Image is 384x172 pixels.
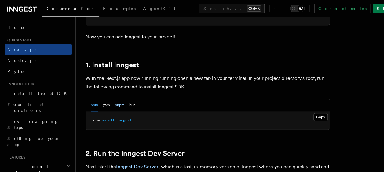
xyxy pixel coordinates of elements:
button: npm [91,99,98,111]
a: Setting up your app [5,133,72,150]
span: AgentKit [143,6,175,11]
button: Copy [313,113,328,121]
span: Setting up your app [7,136,60,147]
button: Search...Ctrl+K [199,4,265,13]
span: Documentation [45,6,96,11]
span: inngest [117,118,132,122]
a: Your first Functions [5,99,72,116]
span: Node.js [7,58,36,63]
a: AgentKit [139,2,179,16]
kbd: Ctrl+K [247,5,261,12]
span: Leveraging Steps [7,119,59,130]
a: Node.js [5,55,72,66]
span: npm [93,118,100,122]
a: Home [5,22,72,33]
span: Next.js [7,47,36,52]
span: install [100,118,115,122]
span: Install the SDK [7,91,71,96]
span: Inngest tour [5,82,34,87]
p: Now you can add Inngest to your project! [86,33,330,41]
span: Your first Functions [7,102,44,113]
a: Next.js [5,44,72,55]
a: Examples [99,2,139,16]
a: 2. Run the Inngest Dev Server [86,149,185,158]
button: Toggle dark mode [290,5,305,12]
span: Examples [103,6,136,11]
a: Python [5,66,72,77]
span: Python [7,69,30,74]
a: 1. Install Inngest [86,61,139,69]
a: Documentation [42,2,99,17]
a: Leveraging Steps [5,116,72,133]
span: Home [7,24,24,30]
button: yarn [103,99,110,111]
button: pnpm [115,99,124,111]
a: Install the SDK [5,88,72,99]
span: Quick start [5,38,31,43]
button: bun [129,99,136,111]
span: Features [5,155,25,160]
a: Contact sales [314,4,370,13]
a: Inngest Dev Server [116,164,159,170]
p: With the Next.js app now running running open a new tab in your terminal. In your project directo... [86,74,330,91]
